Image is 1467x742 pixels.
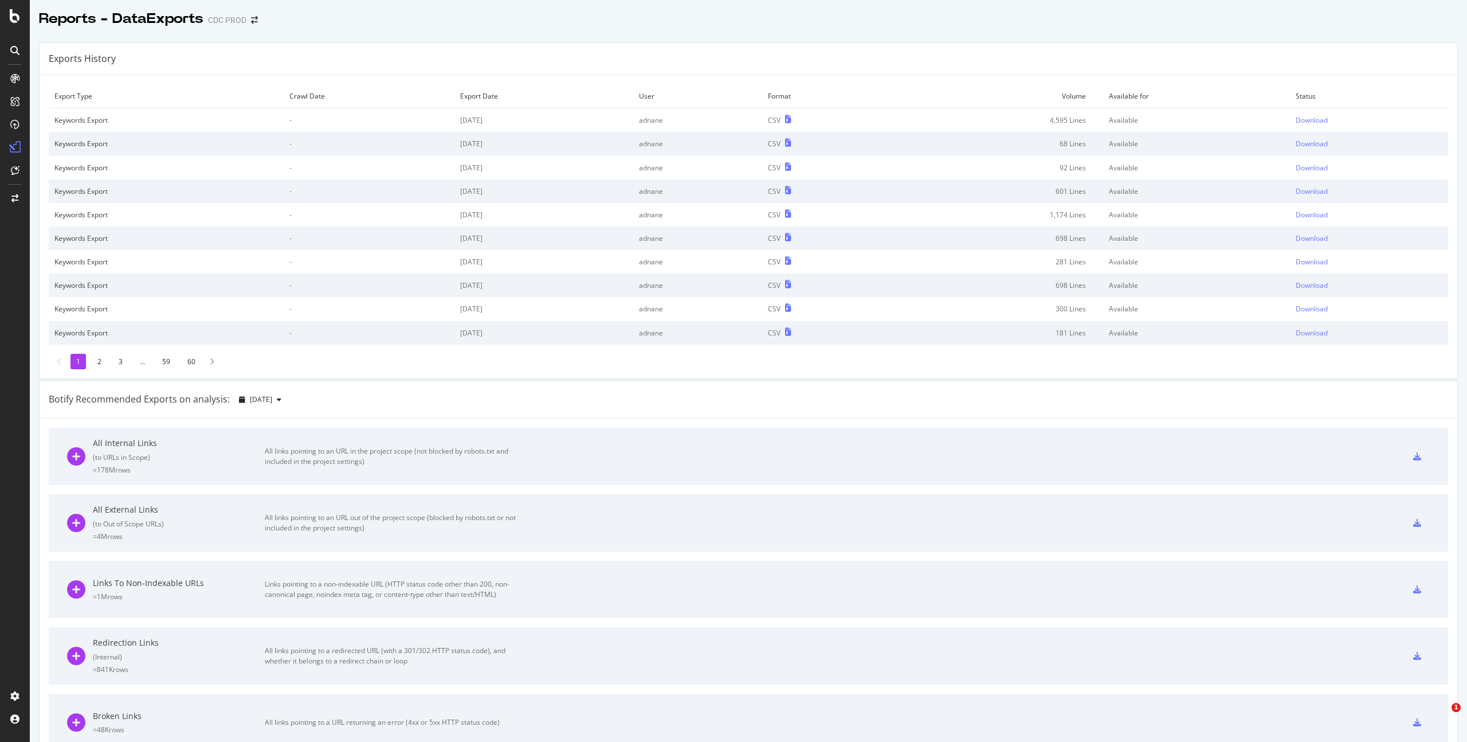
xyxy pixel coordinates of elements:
[1296,210,1328,220] div: Download
[1296,304,1328,314] div: Download
[93,577,265,589] div: Links To Non-Indexable URLs
[454,179,633,203] td: [DATE]
[1296,328,1328,338] div: Download
[54,328,278,338] div: Keywords Export
[93,652,265,662] div: ( Internal )
[1413,652,1421,660] div: csv-export
[49,52,116,65] div: Exports History
[1296,115,1442,125] a: Download
[1109,304,1285,314] div: Available
[768,328,780,338] div: CSV
[889,179,1103,203] td: 601 Lines
[93,465,265,475] div: = 178M rows
[54,163,278,173] div: Keywords Export
[889,274,1103,297] td: 698 Lines
[93,504,265,516] div: All External Links
[1109,186,1285,196] div: Available
[1296,304,1442,314] a: Download
[633,297,762,321] td: adnane
[284,179,454,203] td: -
[265,446,523,467] div: All links pointing to an URL in the project scope (not blocked by robots.txt and included in the ...
[93,665,265,674] div: = 841K rows
[1109,280,1285,290] div: Available
[93,519,265,529] div: ( to Out of Scope URLs )
[1296,139,1328,149] div: Download
[284,84,454,108] td: Crawl Date
[889,156,1103,179] td: 92 Lines
[54,233,278,243] div: Keywords Export
[1296,139,1442,149] a: Download
[889,108,1103,132] td: 4,595 Lines
[889,321,1103,345] td: 181 Lines
[54,304,278,314] div: Keywords Export
[284,156,454,179] td: -
[39,9,203,29] div: Reports - DataExports
[454,297,633,321] td: [DATE]
[265,646,523,666] div: All links pointing to a redirected URL (with a 301/302 HTTP status code), and whether it belongs ...
[93,592,265,602] div: = 1M rows
[1296,257,1442,267] a: Download
[54,186,278,196] div: Keywords Export
[1109,163,1285,173] div: Available
[889,250,1103,274] td: 281 Lines
[1296,186,1328,196] div: Download
[93,438,265,449] div: All Internal Links
[1428,703,1456,731] iframe: Intercom live chat
[1296,115,1328,125] div: Download
[633,108,762,132] td: adnane
[284,250,454,274] td: -
[265,717,523,728] div: All links pointing to a URL returning an error (4xx or 5xx HTTP status code)
[454,226,633,250] td: [DATE]
[762,84,889,108] td: Format
[1296,280,1442,290] a: Download
[70,354,86,369] li: 1
[1296,233,1328,243] div: Download
[265,579,523,600] div: Links pointing to a non-indexable URL (HTTP status code other than 200, non-canonical page, noind...
[93,637,265,649] div: Redirection Links
[1109,139,1285,149] div: Available
[251,16,258,24] div: arrow-right-arrow-left
[454,274,633,297] td: [DATE]
[49,393,230,406] div: Botify Recommended Exports on analysis:
[54,139,278,149] div: Keywords Export
[1452,703,1461,712] span: 1
[1296,163,1442,173] a: Download
[54,115,278,125] div: Keywords Export
[633,250,762,274] td: adnane
[1296,163,1328,173] div: Download
[49,84,284,108] td: Export Type
[182,354,201,369] li: 60
[454,156,633,179] td: [DATE]
[113,354,128,369] li: 3
[454,203,633,226] td: [DATE]
[633,226,762,250] td: adnane
[1413,519,1421,527] div: csv-export
[1296,257,1328,267] div: Download
[454,108,633,132] td: [DATE]
[54,280,278,290] div: Keywords Export
[156,354,176,369] li: 59
[768,210,780,220] div: CSV
[284,132,454,155] td: -
[93,452,265,462] div: ( to URLs in Scope )
[1290,84,1448,108] td: Status
[633,84,762,108] td: User
[1103,84,1291,108] td: Available for
[768,115,780,125] div: CSV
[1109,328,1285,338] div: Available
[633,179,762,203] td: adnane
[454,250,633,274] td: [DATE]
[284,321,454,345] td: -
[1296,233,1442,243] a: Download
[1296,280,1328,290] div: Download
[93,725,265,735] div: = 48K rows
[250,395,272,404] span: 2025 Sep. 19th
[633,203,762,226] td: adnane
[889,297,1103,321] td: 300 Lines
[1413,718,1421,727] div: csv-export
[265,513,523,533] div: All links pointing to an URL out of the project scope (blocked by robots.txt or not included in t...
[1109,233,1285,243] div: Available
[768,280,780,290] div: CSV
[633,132,762,155] td: adnane
[1413,452,1421,460] div: csv-export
